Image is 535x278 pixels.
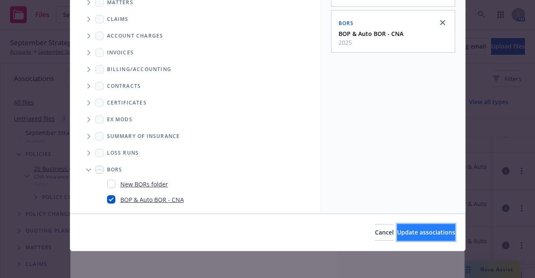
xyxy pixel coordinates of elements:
[107,167,122,172] span: BORs
[120,180,168,189] a: New BORs folder
[107,134,180,139] span: Summary of insurance
[107,100,147,105] span: Certificates
[70,61,321,209] div: Folder Tree Example
[107,50,134,55] span: Invoices
[107,84,141,89] span: Contracts
[120,195,184,204] a: BOP & Auto BOR - CNA
[107,150,139,156] span: Loss Runs
[107,67,172,72] span: Billing/Accounting
[107,117,132,122] span: Ex Mods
